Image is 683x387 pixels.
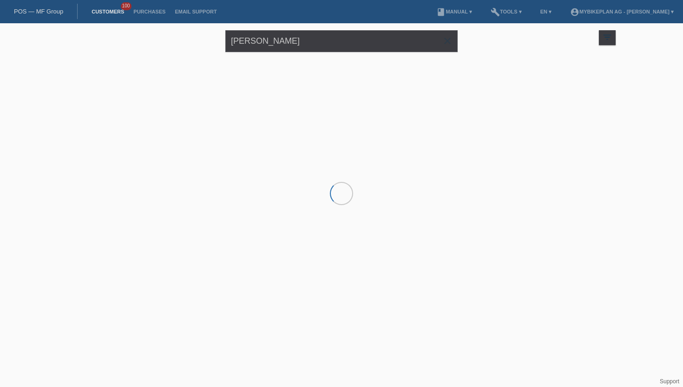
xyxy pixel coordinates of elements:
a: Support [660,378,679,385]
i: close [442,35,453,47]
i: book [436,7,446,17]
i: account_circle [570,7,579,17]
i: build [491,7,500,17]
a: EN ▾ [536,9,556,14]
input: Search... [225,30,458,52]
i: filter_list [602,32,612,42]
a: POS — MF Group [14,8,63,15]
a: Customers [87,9,129,14]
a: account_circleMybikeplan AG - [PERSON_NAME] ▾ [565,9,678,14]
span: 100 [121,2,132,10]
a: Purchases [129,9,170,14]
a: Email Support [170,9,221,14]
a: buildTools ▾ [486,9,526,14]
a: bookManual ▾ [432,9,477,14]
